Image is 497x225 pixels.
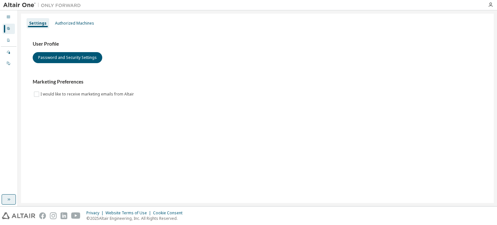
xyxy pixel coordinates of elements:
button: Password and Security Settings [33,52,102,63]
div: Managed [3,47,15,58]
div: Website Terms of Use [105,210,153,216]
img: Altair One [3,2,84,8]
img: instagram.svg [50,212,57,219]
div: Dashboard [3,12,15,22]
div: Privacy [86,210,105,216]
img: facebook.svg [39,212,46,219]
div: Company Profile [3,35,15,46]
img: youtube.svg [71,212,81,219]
h3: User Profile [33,41,482,47]
p: © 2025 Altair Engineering, Inc. All Rights Reserved. [86,216,186,221]
div: Cookie Consent [153,210,186,216]
img: linkedin.svg [61,212,67,219]
label: I would like to receive marketing emails from Altair [40,90,135,98]
img: altair_logo.svg [2,212,35,219]
h3: Marketing Preferences [33,79,482,85]
div: User Profile [3,24,15,34]
div: On Prem [3,58,15,69]
div: Authorized Machines [55,21,94,26]
div: Settings [29,21,47,26]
